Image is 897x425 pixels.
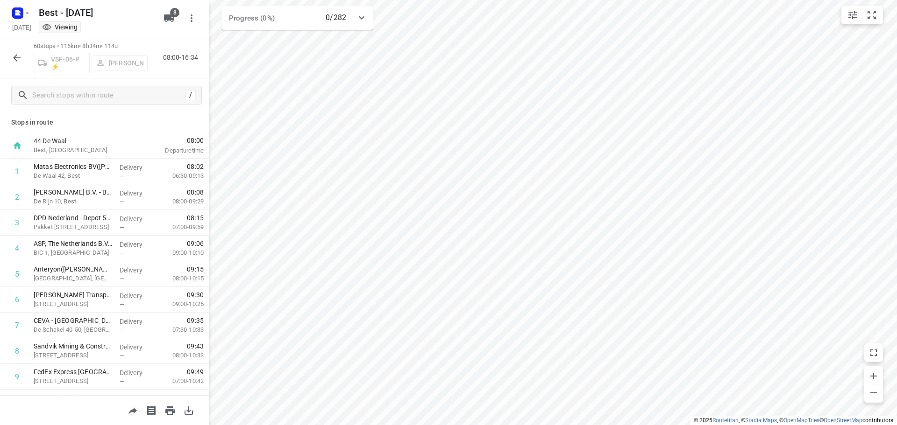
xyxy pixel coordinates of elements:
[34,290,112,300] p: Jan Tromp Transport & Logistiek b.v.(Ria Coppens)
[15,321,19,330] div: 7
[157,197,204,206] p: 08:00-09:29
[187,265,204,274] span: 09:15
[123,405,142,414] span: Share route
[34,146,131,155] p: Best, [GEOGRAPHIC_DATA]
[34,316,112,325] p: CEVA - Eindhoven(Receptie)
[34,367,112,376] p: FedEx Express Netherlands - Locatie EINA(Inge Vos / Marianne Driessen / Kim Hanssens / Noortje Be...
[824,417,862,424] a: OpenStreetMap
[182,9,201,28] button: More
[185,90,196,100] div: /
[15,244,19,253] div: 4
[34,325,112,334] p: De Schakel 40-50, Eindhoven
[120,275,124,282] span: —
[120,173,124,180] span: —
[187,393,204,402] span: 09:57
[712,417,739,424] a: Routetitan
[42,22,78,32] div: You are currently in view mode. To make any changes, go to edit project.
[34,341,112,351] p: Sandvik Mining & Constructions Logistics Ltd(Luuk Verstijnen)
[157,171,204,181] p: 06:30-09:13
[120,301,124,308] span: —
[34,376,112,386] p: Achtseweg Noord 17, Eindhoven
[34,42,148,51] p: 60 stops • 116km • 8h34m • 114u
[157,376,204,386] p: 07:00-10:42
[34,248,112,258] p: BIC 1, [GEOGRAPHIC_DATA]
[34,136,131,146] p: 44 De Waal
[843,6,862,24] button: Map settings
[326,12,346,23] p: 0/282
[157,300,204,309] p: 09:00-10:25
[187,367,204,376] span: 09:49
[34,223,112,232] p: Pakket Onderweg 1, Oirschot
[841,6,883,24] div: small contained button group
[120,291,154,300] p: Delivery
[170,8,179,17] span: 8
[157,223,204,232] p: 07:00-09:59
[157,351,204,360] p: 08:00-10:33
[142,146,204,155] p: Departure time
[745,417,777,424] a: Stadia Maps
[120,250,124,257] span: —
[34,162,112,171] p: Matas Electronics BV(Bernadette Antonis)
[187,188,204,197] span: 08:08
[179,405,198,414] span: Download route
[15,347,19,355] div: 8
[160,9,178,28] button: 8
[187,290,204,300] span: 09:30
[34,274,112,283] p: Brainport Industries Campus 1, Eindhoven
[120,378,124,385] span: —
[34,393,112,402] p: DHL Freight - Eindhoven(Marjan Bazelmans)
[34,239,112,248] p: ASP, The Netherlands B.V.(Sigrid Vries-Donkers)
[157,274,204,283] p: 08:00-10:15
[32,88,185,103] input: Search stops within route
[15,218,19,227] div: 3
[157,248,204,258] p: 09:00-10:10
[163,53,202,63] p: 08:00-16:34
[34,188,112,197] p: J. van Esch B.V. - Best(Kelsey Lazet)
[120,327,124,334] span: —
[120,342,154,352] p: Delivery
[34,351,112,360] p: [STREET_ADDRESS]
[142,405,161,414] span: Print shipping labels
[120,163,154,172] p: Delivery
[187,213,204,223] span: 08:15
[120,214,154,223] p: Delivery
[142,136,204,145] span: 08:00
[120,198,124,205] span: —
[187,162,204,171] span: 08:02
[187,239,204,248] span: 09:06
[34,197,112,206] p: De Rijn 10, Best
[862,6,881,24] button: Fit zoom
[15,372,19,381] div: 9
[120,394,154,403] p: Delivery
[120,352,124,359] span: —
[187,341,204,351] span: 09:43
[15,167,19,176] div: 1
[120,240,154,249] p: Delivery
[229,14,275,22] span: Progress (0%)
[34,265,112,274] p: Anteryon(Loek Charpentier)
[187,316,204,325] span: 09:35
[120,224,124,231] span: —
[15,295,19,304] div: 6
[694,417,893,424] li: © 2025 , © , © © contributors
[221,6,373,30] div: Progress (0%)0/282
[120,265,154,275] p: Delivery
[120,317,154,326] p: Delivery
[15,270,19,279] div: 5
[120,188,154,198] p: Delivery
[161,405,179,414] span: Print route
[783,417,819,424] a: OpenMapTiles
[34,300,112,309] p: Mispelhoefstraat 45, Eindhoven
[34,171,112,181] p: De Waal 42, Best
[11,118,198,127] p: Stops in route
[157,325,204,334] p: 07:30-10:33
[15,193,19,202] div: 2
[34,213,112,223] p: DPD Nederland - Depot 520 en 522 Hoofdkantoor(Joyce Nabbe- van Overmeeren (wijziging via Laura Ti...
[120,368,154,377] p: Delivery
